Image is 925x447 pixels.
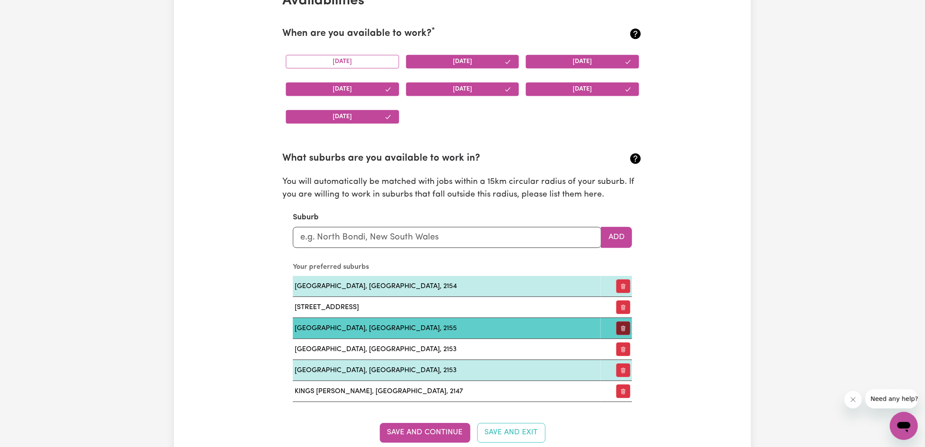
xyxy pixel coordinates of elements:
[293,297,601,318] td: [STREET_ADDRESS]
[616,363,630,377] button: Remove preferred suburb
[616,342,630,356] button: Remove preferred suburb
[286,55,399,68] button: [DATE]
[406,55,519,68] button: [DATE]
[293,258,632,276] caption: Your preferred suburbs
[890,412,918,440] iframe: Button to launch messaging window
[477,423,546,442] button: Save and Exit
[616,300,630,314] button: Remove preferred suburb
[845,391,862,408] iframe: Close message
[286,110,399,123] button: [DATE]
[616,321,630,335] button: Remove preferred suburb
[601,227,632,248] button: Add to preferred suburbs
[526,82,639,96] button: [DATE]
[616,384,630,398] button: Remove preferred suburb
[293,360,601,381] td: [GEOGRAPHIC_DATA], [GEOGRAPHIC_DATA], 2153
[286,82,399,96] button: [DATE]
[293,381,601,402] td: KINGS [PERSON_NAME], [GEOGRAPHIC_DATA], 2147
[5,6,53,13] span: Need any help?
[293,212,319,223] label: Suburb
[866,389,918,408] iframe: Message from company
[406,82,519,96] button: [DATE]
[282,153,583,165] h2: What suburbs are you available to work in?
[380,423,470,442] button: Save and Continue
[293,339,601,360] td: [GEOGRAPHIC_DATA], [GEOGRAPHIC_DATA], 2153
[526,55,639,68] button: [DATE]
[293,318,601,339] td: [GEOGRAPHIC_DATA], [GEOGRAPHIC_DATA], 2155
[616,279,630,293] button: Remove preferred suburb
[282,28,583,40] h2: When are you available to work?
[293,276,601,297] td: [GEOGRAPHIC_DATA], [GEOGRAPHIC_DATA], 2154
[282,176,643,201] p: You will automatically be matched with jobs within a 15km circular radius of your suburb. If you ...
[293,227,602,248] input: e.g. North Bondi, New South Wales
